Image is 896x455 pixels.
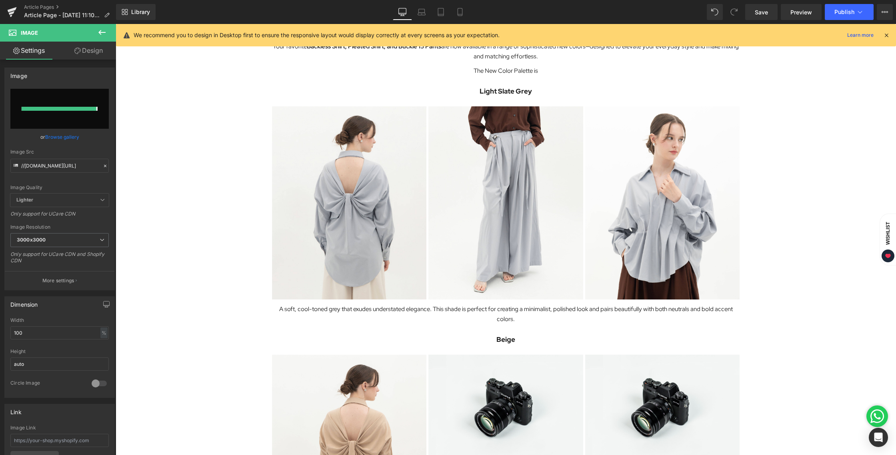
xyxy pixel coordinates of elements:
[825,4,874,20] button: Publish
[10,380,84,388] div: Circle Image
[16,197,33,203] b: Lighter
[412,4,431,20] a: Laptop
[877,4,893,20] button: More
[156,62,624,73] p: Light Slate Grey
[10,317,109,323] div: Width
[10,149,109,155] div: Image Src
[707,4,723,20] button: Undo
[10,404,22,415] div: Link
[17,237,46,243] b: 3000x3000
[191,18,326,26] strong: Backless Shirt, Pleated Shirt, and Buckle 15 Pants
[131,8,150,16] span: Library
[5,271,114,290] button: More settings
[10,425,109,431] div: Image Link
[393,4,412,20] a: Desktop
[10,251,109,269] div: Only support for UCare CDN and Shopify CDN
[116,4,156,20] a: New Library
[10,224,109,230] div: Image Resolution
[781,4,822,20] a: Preview
[24,12,101,18] span: Article Page - [DATE] 11:10:30
[134,31,500,40] p: We recommend you to design in Desktop first to ensure the responsive layout would display correct...
[834,9,854,15] span: Publish
[10,159,109,173] input: Link
[726,4,742,20] button: Redo
[431,4,450,20] a: Tablet
[24,4,116,10] a: Article Pages
[10,297,38,308] div: Dimension
[156,310,624,321] p: Beige
[755,8,768,16] span: Save
[156,280,624,300] p: A soft, cool-toned grey that exudes understated elegance. This shade is perfect for creating a mi...
[10,326,109,339] input: auto
[21,30,38,36] span: Image
[869,428,888,447] div: Open Intercom Messenger
[60,42,118,60] a: Design
[10,211,109,222] div: Only support for UCare CDN
[450,4,470,20] a: Mobile
[10,185,109,190] div: Image Quality
[100,327,108,338] div: %
[10,434,109,447] input: https://your-shop.myshopify.com
[45,130,79,144] a: Browse gallery
[156,18,624,38] p: Your favorite are now available in a range of sophisticated new colors—designed to elevate your e...
[844,30,877,40] a: Learn more
[10,133,109,141] div: or
[10,349,109,354] div: Height
[42,277,74,284] p: More settings
[10,68,27,79] div: Image
[156,42,624,52] p: The New Color Palette is
[10,357,109,371] input: auto
[790,8,812,16] span: Preview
